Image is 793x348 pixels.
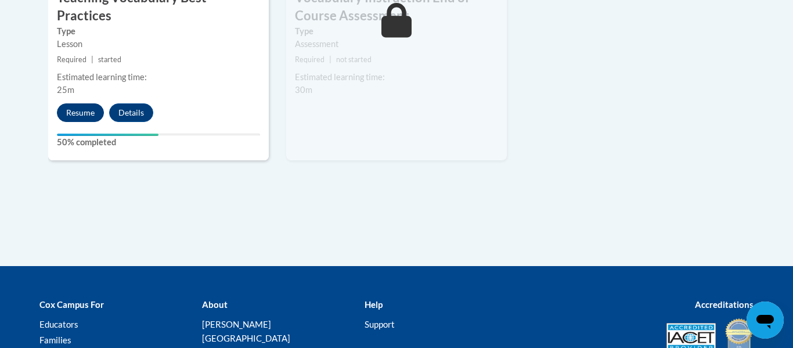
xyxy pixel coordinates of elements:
label: Type [57,25,260,38]
button: Resume [57,103,104,122]
button: Details [109,103,153,122]
b: About [202,299,228,310]
div: Lesson [57,38,260,51]
label: Type [295,25,498,38]
a: [PERSON_NAME][GEOGRAPHIC_DATA] [202,319,290,343]
a: Support [365,319,395,329]
span: started [98,55,121,64]
span: 30m [295,85,312,95]
span: | [329,55,331,64]
div: Estimated learning time: [57,71,260,84]
div: Your progress [57,134,158,136]
span: | [91,55,93,64]
b: Cox Campus For [39,299,104,310]
b: Accreditations [695,299,754,310]
span: not started [336,55,372,64]
a: Families [39,335,71,345]
span: 25m [57,85,74,95]
span: Required [57,55,86,64]
iframe: Button to launch messaging window [747,302,784,339]
div: Assessment [295,38,498,51]
span: Required [295,55,325,64]
b: Help [365,299,383,310]
label: 50% completed [57,136,260,149]
a: Educators [39,319,78,329]
div: Estimated learning time: [295,71,498,84]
